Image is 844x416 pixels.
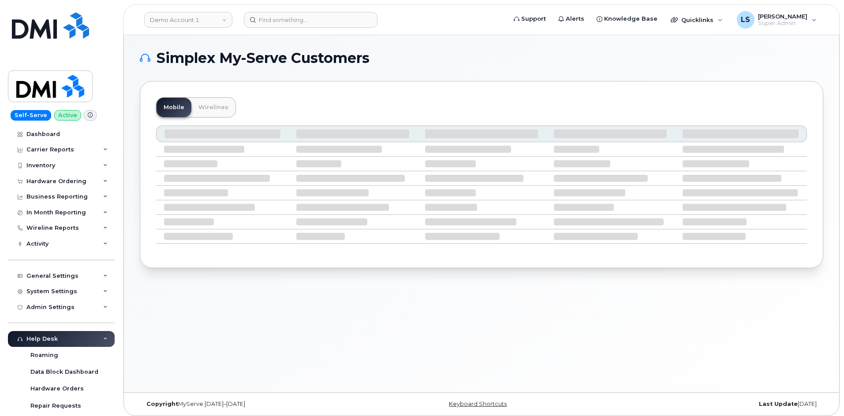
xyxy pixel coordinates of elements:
div: [DATE] [595,401,823,408]
div: MyServe [DATE]–[DATE] [140,401,368,408]
a: Mobile [157,98,191,117]
a: Wirelines [191,98,235,117]
a: Keyboard Shortcuts [449,401,507,407]
span: Simplex My-Serve Customers [157,52,370,65]
strong: Copyright [146,401,178,407]
strong: Last Update [759,401,798,407]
